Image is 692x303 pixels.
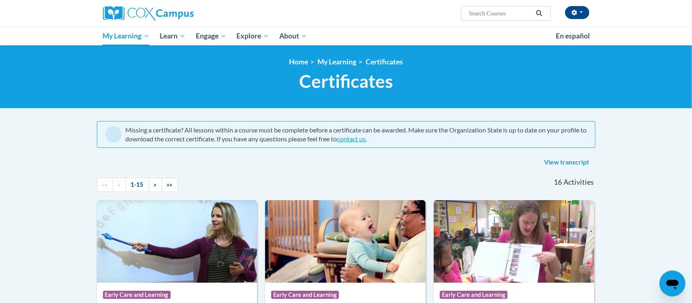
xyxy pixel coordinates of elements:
[97,178,113,192] a: Begining
[126,126,587,143] div: Missing a certificate? All lessons within a course must be complete before a certificate can be a...
[126,178,149,192] a: 1-15
[236,31,269,41] span: Explore
[317,58,356,66] a: My Learning
[274,27,312,45] a: About
[118,181,121,188] span: «
[554,178,562,187] span: 16
[154,27,191,45] a: Learn
[337,135,366,143] a: contact us
[113,178,126,192] a: Previous
[98,27,155,45] a: My Learning
[103,6,194,21] img: Cox Campus
[366,58,403,66] a: Certificates
[191,27,231,45] a: Engage
[167,181,173,188] span: »»
[103,291,171,299] span: Early Care and Learning
[563,178,594,187] span: Activities
[271,291,339,299] span: Early Care and Learning
[538,156,596,169] a: View transcript
[299,70,393,92] span: Certificates
[103,6,257,21] a: Cox Campus
[565,6,589,19] button: Account Settings
[556,32,590,40] span: En español
[279,31,307,41] span: About
[533,9,545,18] button: Search
[440,291,508,299] span: Early Care and Learning
[149,178,162,192] a: Next
[91,27,602,45] div: Main menu
[231,27,274,45] a: Explore
[289,58,308,66] a: Home
[196,31,226,41] span: Engage
[102,181,108,188] span: ««
[434,200,594,283] img: Course Logo
[103,31,149,41] span: My Learning
[97,200,257,283] img: Course Logo
[468,9,533,18] input: Search Courses
[160,31,185,41] span: Learn
[551,28,596,45] a: En español
[660,271,686,297] iframe: Button to launch messaging window
[265,200,426,283] img: Course Logo
[162,178,178,192] a: End
[154,181,157,188] span: »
